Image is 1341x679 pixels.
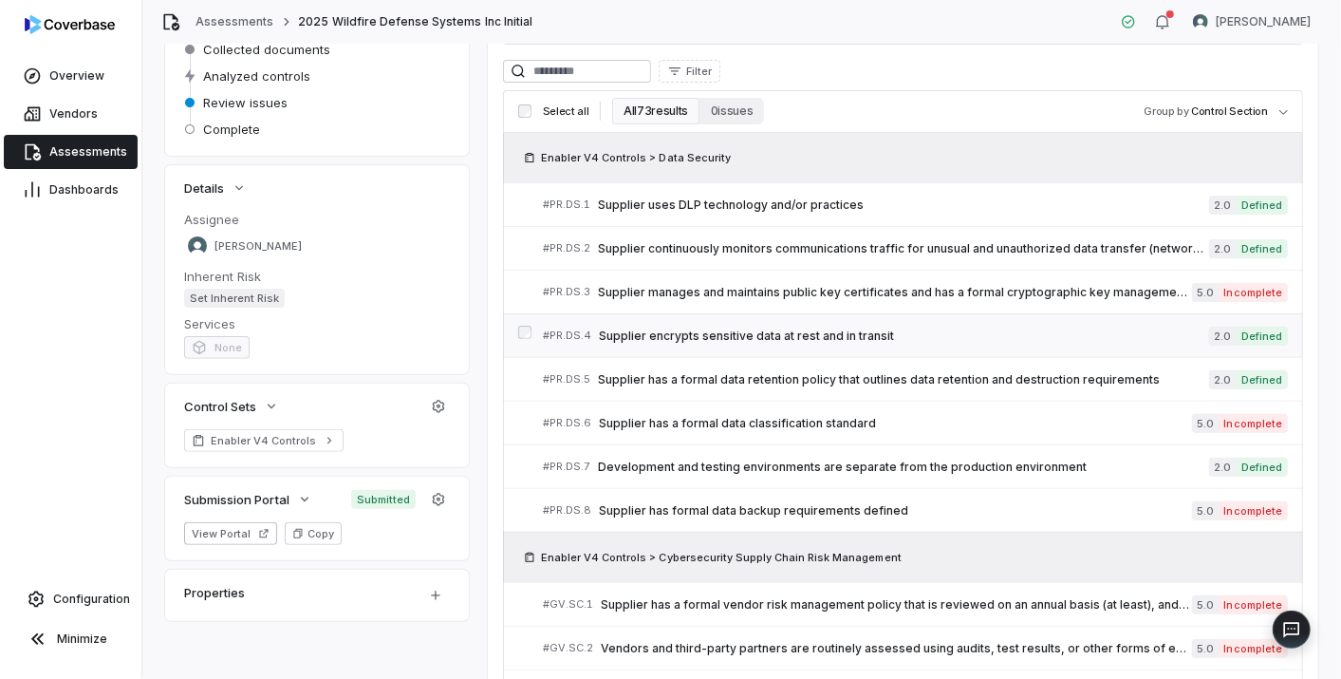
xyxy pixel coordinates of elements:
a: #GV.SC.2Vendors and third-party partners are routinely assessed using audits, test results, or ot... [543,627,1288,670]
a: Vendors [4,97,138,131]
span: 2.0 [1209,327,1236,346]
span: # PR.DS.7 [543,460,590,474]
span: 2.0 [1209,196,1236,215]
span: # PR.DS.4 [543,329,591,343]
img: Brittany Durbin avatar [188,236,207,255]
span: # PR.DS.1 [543,198,590,212]
span: Defined [1236,327,1288,346]
button: Copy [285,522,342,545]
span: Group by [1145,104,1189,118]
span: Supplier manages and maintains public key certificates and has a formal cryptographic key managem... [598,285,1192,300]
span: Filter [686,65,712,79]
span: Complete [203,121,260,138]
a: #PR.DS.4Supplier encrypts sensitive data at rest and in transit2.0Defined [543,314,1288,357]
input: Select all [518,104,531,118]
a: #PR.DS.6Supplier has a formal data classification standard5.0Incomplete [543,402,1288,444]
span: Enabler V4 Controls > Cybersecurity Supply Chain Risk Management [541,550,902,565]
img: Sean Wozniak avatar [1193,14,1208,29]
button: 0 issues [699,98,764,124]
button: View Portal [184,522,277,545]
a: Assessments [196,14,273,29]
span: Enabler V4 Controls [211,433,317,448]
a: #PR.DS.5Supplier has a formal data retention policy that outlines data retention and destruction ... [543,358,1288,401]
span: Defined [1236,196,1288,215]
a: Configuration [8,582,134,616]
span: Control Sets [184,398,256,415]
span: Assessments [49,144,127,160]
span: Incomplete [1219,501,1288,520]
span: Select all [543,104,588,119]
a: Enabler V4 Controls [184,429,344,452]
span: # PR.DS.2 [543,241,590,255]
span: # PR.DS.8 [543,503,591,518]
button: Sean Wozniak avatar[PERSON_NAME] [1182,8,1322,36]
span: Set Inherent Risk [184,289,285,308]
a: Assessments [4,135,138,169]
button: Filter [659,60,720,83]
dt: Assignee [184,211,450,228]
button: All 73 results [612,98,699,124]
span: Review issues [203,94,288,111]
span: Configuration [53,592,130,607]
span: Supplier continuously monitors communications traffic for unusual and unauthorized data transfer ... [598,241,1209,256]
span: Supplier has a formal data retention policy that outlines data retention and destruction requirem... [598,372,1209,387]
span: Defined [1236,239,1288,258]
span: # GV.SC.1 [543,597,593,612]
span: 5.0 [1192,283,1219,302]
button: Details [178,171,252,205]
span: Supplier encrypts sensitive data at rest and in transit [599,329,1209,344]
span: Defined [1236,370,1288,389]
span: Incomplete [1219,595,1288,614]
span: Analyzed controls [203,67,310,85]
img: Coverbase logo [25,15,115,34]
span: Collected documents [203,41,330,58]
span: # PR.DS.3 [543,285,590,299]
span: Overview [49,68,104,84]
a: #PR.DS.2Supplier continuously monitors communications traffic for unusual and unauthorized data t... [543,227,1288,270]
span: 5.0 [1192,501,1219,520]
button: Submission Portal [178,482,318,517]
span: Development and testing environments are separate from the production environment [598,460,1209,475]
a: #PR.DS.7Development and testing environments are separate from the production environment2.0Defined [543,445,1288,488]
span: 2025 Wildfire Defense Systems Inc Initial [298,14,532,29]
span: Submitted [351,490,416,509]
dt: Services [184,315,450,332]
a: Overview [4,59,138,93]
a: Dashboards [4,173,138,207]
a: #GV.SC.1Supplier has a formal vendor risk management policy that is reviewed on an annual basis (... [543,583,1288,626]
span: Incomplete [1219,283,1288,302]
span: Vendors [49,106,98,122]
span: Incomplete [1219,414,1288,433]
span: 2.0 [1209,370,1236,389]
span: Supplier has a formal data classification standard [599,416,1192,431]
span: 5.0 [1192,414,1219,433]
span: [PERSON_NAME] [1216,14,1311,29]
span: Dashboards [49,182,119,198]
dt: Inherent Risk [184,268,450,285]
span: [PERSON_NAME] [214,239,302,254]
a: #PR.DS.1Supplier uses DLP technology and/or practices2.0Defined [543,183,1288,226]
span: Submission Portal [184,491,289,508]
span: Details [184,179,224,197]
span: Supplier uses DLP technology and/or practices [598,198,1209,213]
span: Defined [1236,458,1288,477]
span: 5.0 [1192,595,1219,614]
span: 2.0 [1209,239,1236,258]
button: Minimize [8,620,134,658]
button: Control Sets [178,389,285,424]
span: Supplier has a formal vendor risk management policy that is reviewed on an annual basis (at least... [601,597,1192,613]
span: 2.0 [1209,458,1236,477]
span: # PR.DS.5 [543,372,590,387]
span: Minimize [57,632,107,647]
span: Incomplete [1219,639,1288,658]
span: Supplier has formal data backup requirements defined [599,503,1192,519]
a: #PR.DS.8Supplier has formal data backup requirements defined5.0Incomplete [543,489,1288,532]
span: Vendors and third-party partners are routinely assessed using audits, test results, or other form... [601,641,1192,656]
span: 5.0 [1192,639,1219,658]
span: Enabler V4 Controls > Data Security [541,150,731,165]
span: # GV.SC.2 [543,641,593,655]
span: # PR.DS.6 [543,416,591,430]
a: #PR.DS.3Supplier manages and maintains public key certificates and has a formal cryptographic key... [543,271,1288,313]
